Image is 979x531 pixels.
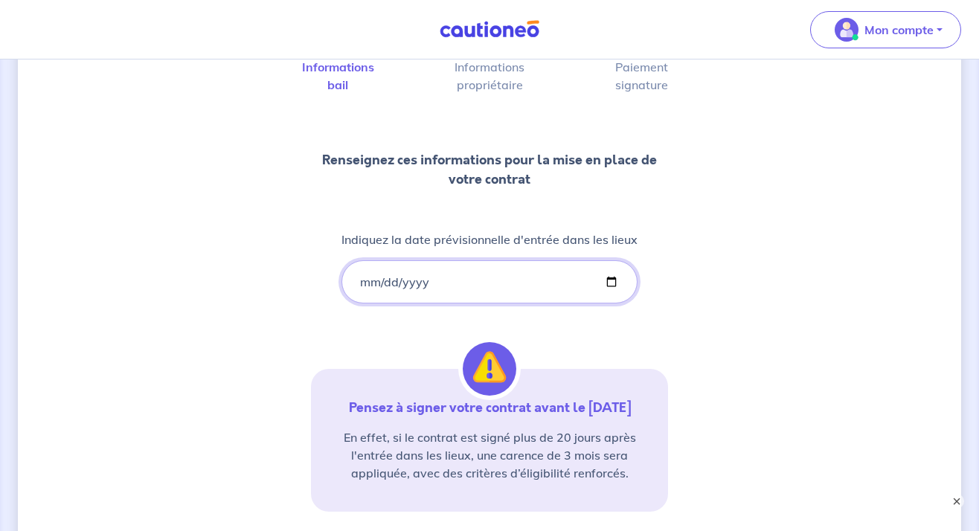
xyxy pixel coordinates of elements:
[864,21,934,39] p: Mon compte
[463,342,516,396] img: illu_alert.svg
[311,150,668,189] p: Renseignez ces informations pour la mise en place de votre contrat
[475,61,504,91] label: Informations propriétaire
[341,260,638,303] input: lease-signed-date-placeholder
[329,399,650,416] p: Pensez à signer votre contrat avant le [DATE]
[949,494,964,509] button: ×
[810,11,961,48] button: illu_account_valid_menu.svgMon compte
[434,20,545,39] img: Cautioneo
[626,61,656,91] label: Paiement signature
[341,231,638,248] p: Indiquez la date prévisionnelle d'entrée dans les lieux
[329,428,650,482] p: En effet, si le contrat est signé plus de 20 jours après l'entrée dans les lieux, une carence de ...
[323,61,353,91] label: Informations bail
[835,18,858,42] img: illu_account_valid_menu.svg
